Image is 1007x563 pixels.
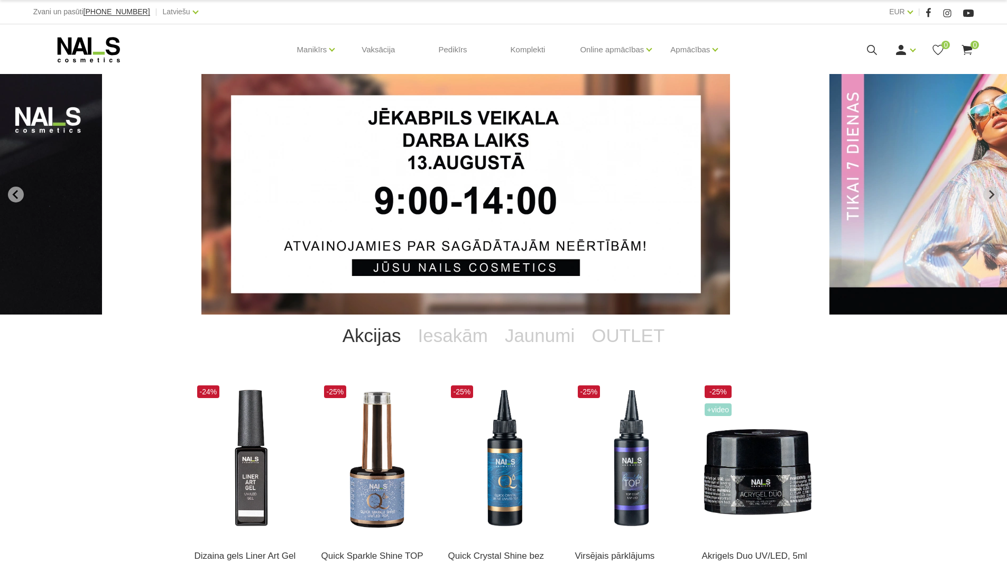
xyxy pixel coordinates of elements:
span: [PHONE_NUMBER] [84,7,150,16]
span: -25% [451,385,474,398]
button: Go to last slide [8,187,24,202]
div: Zvani un pasūti [33,5,150,19]
a: EUR [889,5,905,18]
button: Next slide [983,187,999,202]
a: Latviešu [163,5,190,18]
img: Builder Top virsējais pārklājums bez lipīgā slāņa gēllakas/gēla pārklājuma izlīdzināšanai un nost... [575,383,686,536]
span: 0 [941,41,950,49]
a: 0 [960,43,974,57]
span: 0 [971,41,979,49]
img: Virsējais pārklājums bez lipīgā slāņa un UV zilā pārklājuma. Nodrošina izcilu spīdumu manikīram l... [448,383,559,536]
a: Komplekti [502,24,554,75]
span: | [155,5,158,19]
a: Apmācības [670,29,710,71]
span: | [918,5,920,19]
img: Liner Art Gel - UV/LED dizaina gels smalku, vienmērīgu, pigmentētu līniju zīmēšanai.Lielisks palī... [195,383,306,536]
img: Kas ir AKRIGELS “DUO GEL” un kādas problēmas tas risina?• Tas apvieno ērti modelējamā akrigela un... [702,383,813,536]
a: Vaksācija [353,24,403,75]
a: [PHONE_NUMBER] [84,8,150,16]
span: -25% [324,385,347,398]
a: Manikīrs [297,29,327,71]
a: Online apmācības [580,29,644,71]
a: Pedikīrs [430,24,475,75]
img: Virsējais pārklājums bez lipīgā slāņa ar mirdzuma efektu.Pieejami 3 veidi:* Starlight - ar smalkā... [321,383,432,536]
a: Iesakām [410,315,496,357]
li: 1 of 12 [201,74,806,315]
span: -25% [705,385,732,398]
a: Jaunumi [496,315,583,357]
a: 0 [931,43,945,57]
a: OUTLET [583,315,673,357]
a: Akcijas [334,315,410,357]
span: -25% [578,385,600,398]
span: -24% [197,385,220,398]
span: +Video [705,403,732,416]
